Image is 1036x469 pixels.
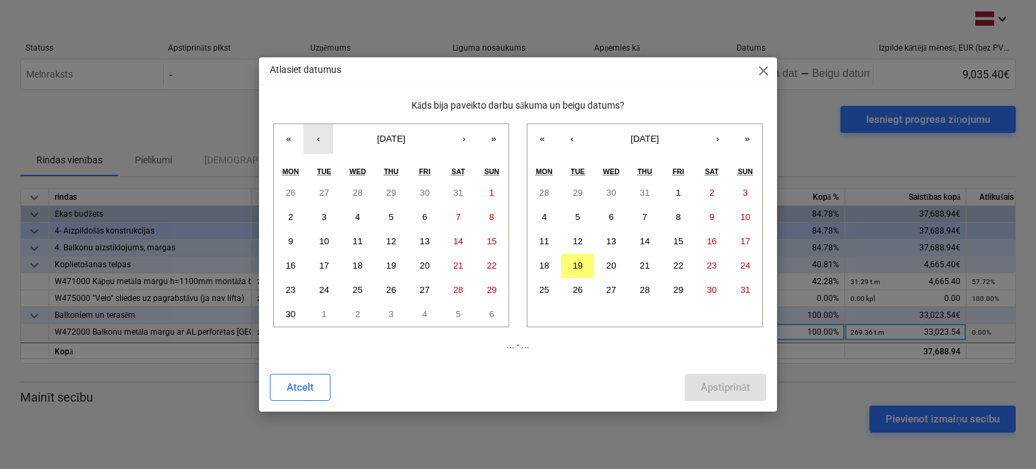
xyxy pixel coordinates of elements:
button: July 29, 2025 [561,181,595,205]
abbr: June 1, 2025 [489,188,494,198]
button: June 28, 2025 [442,278,476,302]
button: August 3, 2025 [728,181,762,205]
button: Atcelt [270,374,330,401]
span: close [755,63,772,79]
abbr: June 6, 2025 [422,212,427,222]
button: June 30, 2025 [274,302,308,327]
abbr: Tuesday [317,167,331,175]
abbr: June 9, 2025 [288,236,293,246]
button: ‹ [557,124,587,154]
button: July 6, 2025 [475,302,509,327]
abbr: June 27, 2025 [420,285,430,295]
button: August 17, 2025 [728,229,762,254]
abbr: August 6, 2025 [609,212,614,222]
abbr: Monday [536,167,553,175]
span: [DATE] [377,134,405,144]
abbr: July 1, 2025 [322,309,326,319]
abbr: June 24, 2025 [319,285,329,295]
button: June 10, 2025 [308,229,341,254]
button: June 4, 2025 [341,205,374,229]
button: May 26, 2025 [274,181,308,205]
button: June 17, 2025 [308,254,341,278]
abbr: August 28, 2025 [640,285,650,295]
button: August 31, 2025 [728,278,762,302]
abbr: Sunday [484,167,499,175]
abbr: July 30, 2025 [606,188,616,198]
button: August 18, 2025 [527,254,561,278]
button: [DATE] [333,124,449,154]
abbr: June 19, 2025 [386,260,397,271]
button: August 23, 2025 [695,254,729,278]
abbr: June 11, 2025 [353,236,363,246]
abbr: Wednesday [603,167,620,175]
abbr: July 3, 2025 [388,309,393,319]
abbr: Sunday [738,167,753,175]
abbr: August 8, 2025 [676,212,681,222]
button: August 8, 2025 [662,205,695,229]
abbr: July 2, 2025 [355,309,360,319]
abbr: June 30, 2025 [285,309,295,319]
abbr: June 15, 2025 [487,236,497,246]
abbr: July 28, 2025 [539,188,549,198]
abbr: Thursday [637,167,652,175]
button: July 1, 2025 [308,302,341,327]
abbr: June 5, 2025 [388,212,393,222]
button: June 25, 2025 [341,278,374,302]
abbr: July 29, 2025 [573,188,583,198]
abbr: July 6, 2025 [489,309,494,319]
abbr: Tuesday [571,167,585,175]
button: June 23, 2025 [274,278,308,302]
abbr: June 29, 2025 [487,285,497,295]
button: August 12, 2025 [561,229,595,254]
button: June 12, 2025 [374,229,408,254]
p: ... - ... [270,338,766,352]
abbr: June 3, 2025 [322,212,326,222]
abbr: July 4, 2025 [422,309,427,319]
button: June 16, 2025 [274,254,308,278]
button: « [527,124,557,154]
abbr: August 11, 2025 [539,236,549,246]
abbr: August 7, 2025 [642,212,647,222]
button: » [479,124,509,154]
abbr: July 5, 2025 [456,309,461,319]
abbr: June 20, 2025 [420,260,430,271]
abbr: June 25, 2025 [353,285,363,295]
abbr: August 31, 2025 [741,285,751,295]
button: May 28, 2025 [341,181,374,205]
button: June 7, 2025 [442,205,476,229]
button: August 19, 2025 [561,254,595,278]
abbr: August 2, 2025 [710,188,714,198]
button: › [703,124,732,154]
button: August 11, 2025 [527,229,561,254]
abbr: June 8, 2025 [489,212,494,222]
button: June 1, 2025 [475,181,509,205]
button: August 29, 2025 [662,278,695,302]
button: June 27, 2025 [408,278,442,302]
button: August 14, 2025 [628,229,662,254]
button: July 28, 2025 [527,181,561,205]
abbr: August 15, 2025 [673,236,683,246]
button: June 5, 2025 [374,205,408,229]
abbr: August 21, 2025 [640,260,650,271]
button: July 31, 2025 [628,181,662,205]
button: June 22, 2025 [475,254,509,278]
button: June 13, 2025 [408,229,442,254]
button: › [449,124,479,154]
abbr: August 30, 2025 [707,285,717,295]
abbr: August 4, 2025 [542,212,546,222]
abbr: June 21, 2025 [453,260,463,271]
abbr: August 9, 2025 [710,212,714,222]
abbr: June 26, 2025 [386,285,397,295]
button: June 2, 2025 [274,205,308,229]
abbr: June 16, 2025 [285,260,295,271]
abbr: May 30, 2025 [420,188,430,198]
button: May 29, 2025 [374,181,408,205]
abbr: June 2, 2025 [288,212,293,222]
button: August 9, 2025 [695,205,729,229]
abbr: July 31, 2025 [640,188,650,198]
button: May 27, 2025 [308,181,341,205]
abbr: August 26, 2025 [573,285,583,295]
button: June 14, 2025 [442,229,476,254]
abbr: August 1, 2025 [676,188,681,198]
abbr: August 5, 2025 [575,212,580,222]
